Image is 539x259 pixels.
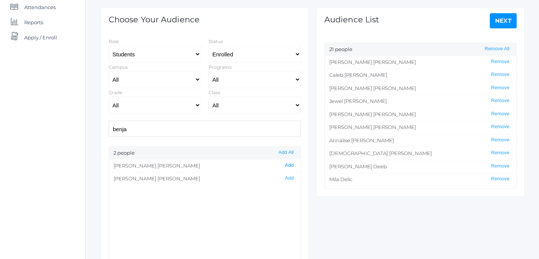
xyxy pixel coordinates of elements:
[24,15,43,30] span: Reports
[325,56,516,69] li: [PERSON_NAME] [PERSON_NAME]
[325,134,516,147] li: Annalise [PERSON_NAME]
[489,98,512,104] button: Remove
[109,121,301,137] input: Filter by name
[489,137,512,143] button: Remove
[489,124,512,130] button: Remove
[109,39,119,44] label: Role
[489,59,512,65] button: Remove
[325,68,516,82] li: Caleb [PERSON_NAME]
[489,150,512,156] button: Remove
[109,147,301,160] div: 2 people
[325,108,516,121] li: [PERSON_NAME] [PERSON_NAME]
[489,71,512,78] button: Remove
[325,186,516,199] li: [PERSON_NAME] [PERSON_NAME]
[325,160,516,173] li: [PERSON_NAME] Deeb
[489,111,512,117] button: Remove
[276,149,296,156] button: Add All
[325,95,516,108] li: Jewel [PERSON_NAME]
[283,162,296,169] button: Add
[324,15,379,24] h1: Audience List
[325,147,516,160] li: [DEMOGRAPHIC_DATA] [PERSON_NAME]
[325,173,516,186] li: Mila Delic
[325,43,516,56] div: 21 people
[283,175,296,181] button: Add
[109,90,122,95] label: Grade
[24,30,57,45] span: Apply / Enroll
[325,121,516,134] li: [PERSON_NAME] [PERSON_NAME]
[325,82,516,95] li: [PERSON_NAME] [PERSON_NAME]
[209,64,232,70] label: Programs
[209,90,220,95] label: Class
[489,163,512,169] button: Remove
[109,172,301,185] li: [PERSON_NAME] [PERSON_NAME]
[209,39,223,44] label: Status
[489,176,512,182] button: Remove
[490,13,517,28] a: Next
[109,15,199,24] h1: Choose Your Audience
[109,64,128,70] label: Campus
[489,85,512,91] button: Remove
[482,46,512,52] button: Remove All
[109,160,301,172] li: [PERSON_NAME] [PERSON_NAME]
